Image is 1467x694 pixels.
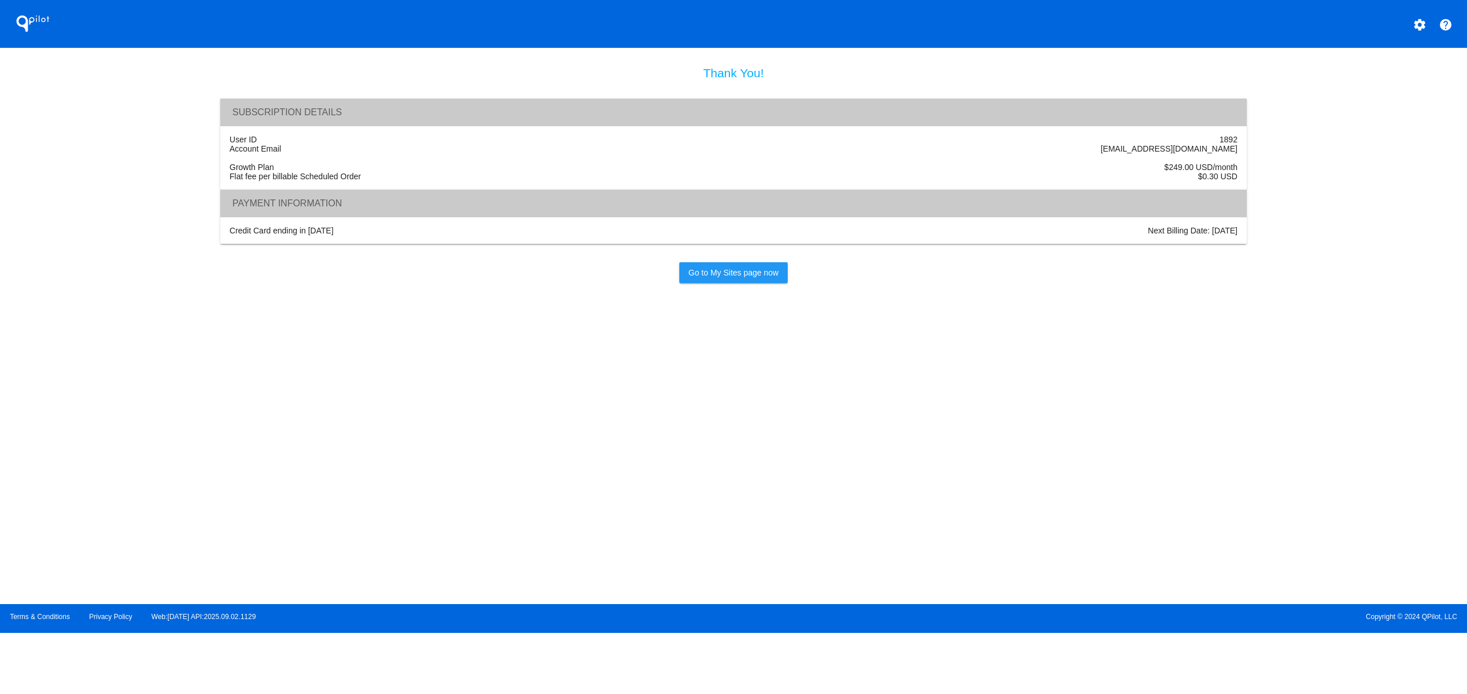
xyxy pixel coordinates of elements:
a: Terms & Conditions [10,613,70,621]
span: Copyright © 2024 QPilot, LLC [743,613,1457,621]
a: Go to My Sites page now [679,262,788,283]
mat-icon: help [1439,18,1453,32]
div: $0.30 USD [734,172,1244,181]
div: [EMAIL_ADDRESS][DOMAIN_NAME] [734,144,1244,153]
a: Web:[DATE] API:2025.09.02.1129 [152,613,256,621]
div: $249.00 USD/month [734,163,1244,172]
span: Go to My Sites page now [689,268,778,277]
a: Privacy Policy [89,613,133,621]
span: Payment Information [232,198,342,208]
mat-icon: settings [1413,18,1427,32]
div: Credit Card ending in [DATE] [223,226,734,235]
div: Growth Plan [223,163,734,172]
div: Account Email [223,144,734,153]
div: User ID [223,135,734,144]
div: 1892 [734,135,1244,144]
h1: Thank You! [220,66,1247,80]
span: Subscription Details [232,107,342,117]
div: Next Billing Date: [DATE] [734,226,1244,235]
div: Flat fee per billable Scheduled Order [223,172,734,181]
h1: QPilot [10,12,56,35]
